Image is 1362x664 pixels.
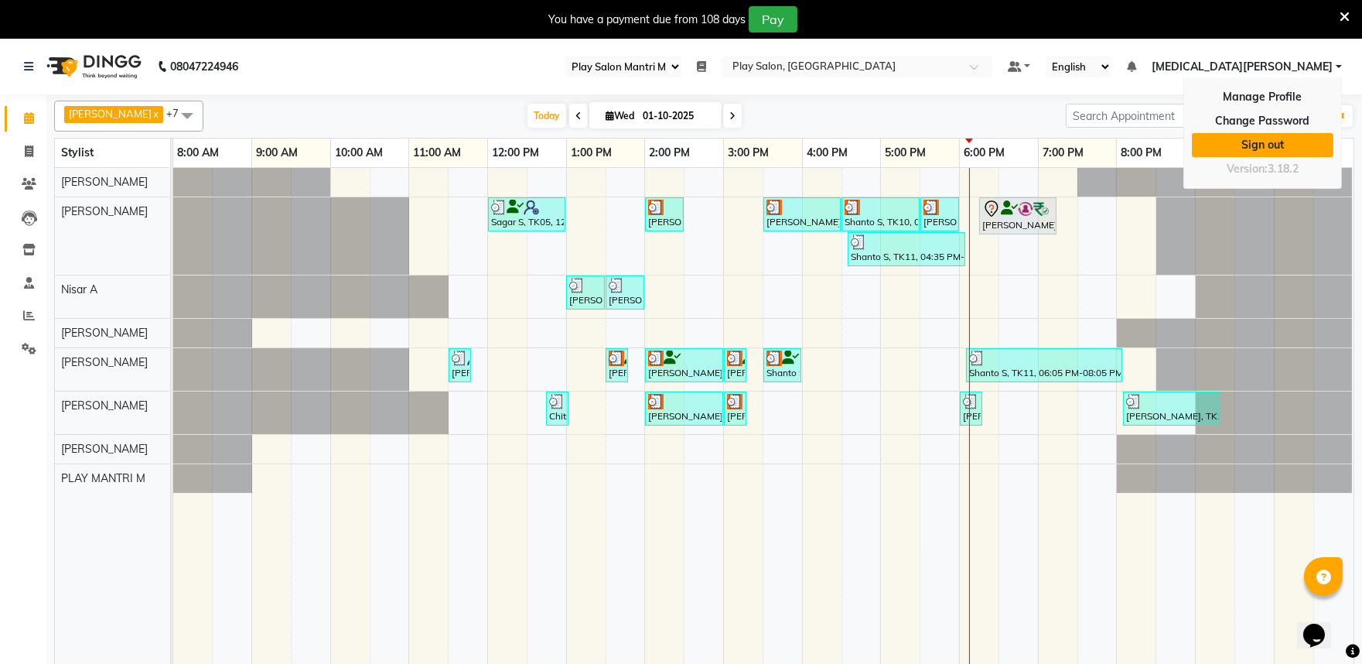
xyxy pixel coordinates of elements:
[331,142,387,164] a: 10:00 AM
[548,394,567,423] div: Chitra C, TK04, 12:45 PM-01:00 PM, Threading-Eye Brow Shaping
[647,351,722,380] div: [PERSON_NAME], TK06, 02:00 PM-03:00 PM, Peel Off Pedicure
[61,282,97,296] span: Nisar A
[1192,158,1333,180] div: Version:3.18.2
[61,471,145,485] span: PLAY MANTRI M
[849,234,964,264] div: Shanto S, TK11, 04:35 PM-06:05 PM, [PERSON_NAME] Shaping,INOA MEN GLOBAL COLOR
[61,399,148,412] span: [PERSON_NAME]
[152,108,159,120] a: x
[645,142,694,164] a: 2:00 PM
[61,145,94,159] span: Stylist
[961,394,981,423] div: [PERSON_NAME], TK09, 06:00 PM-06:15 PM, Threading-Eye Brow Shaping
[61,355,148,369] span: [PERSON_NAME]
[843,200,918,229] div: Shanto S, TK10, 04:30 PM-05:30 PM, Hair Cut [DEMOGRAPHIC_DATA] (Senior Stylist)
[749,6,797,33] button: Pay
[922,200,957,229] div: [PERSON_NAME], TK10, 05:30 PM-06:00 PM, FUSIO-DOSE PLUS RITUAL- 30 MIN
[568,278,603,307] div: [PERSON_NAME], TK01, 01:00 PM-01:30 PM, FUSIO-DOSE PLUS RITUAL- 30 MIN
[488,142,543,164] a: 12:00 PM
[960,142,1009,164] a: 6:00 PM
[548,12,746,28] div: You have a payment due from 108 days
[39,45,145,88] img: logo
[61,204,148,218] span: [PERSON_NAME]
[647,200,682,229] div: [PERSON_NAME], TK06, 02:00 PM-02:30 PM, [PERSON_NAME] Shaping
[725,351,745,380] div: [PERSON_NAME], TK06, 03:00 PM-03:15 PM, 3G Under Arms
[69,108,152,120] span: [PERSON_NAME]
[61,175,148,189] span: [PERSON_NAME]
[61,442,148,456] span: [PERSON_NAME]
[1117,142,1166,164] a: 8:00 PM
[724,142,773,164] a: 3:00 PM
[567,142,616,164] a: 1:00 PM
[1066,104,1201,128] input: Search Appointment
[968,351,1121,380] div: Shanto S, TK11, 06:05 PM-08:05 PM, Peel Off Pedicure,Cut & file,3G Under Arms,SK Calmagic Normal ...
[638,104,715,128] input: 2025-10-01
[981,200,1055,232] div: [PERSON_NAME], TK08, 06:15 PM-07:15 PM, Hair Cut Men (Senior stylist)
[725,394,745,423] div: [PERSON_NAME], TK06, 03:00 PM-03:15 PM, Cut & file
[527,104,566,128] span: Today
[647,394,722,423] div: [PERSON_NAME], TK06, 02:00 PM-03:00 PM, Peel Off Pedicure
[490,200,564,229] div: Sagar S, TK05, 12:00 PM-01:00 PM, Hair Cut Men (Senior stylist)
[173,142,223,164] a: 8:00 AM
[1192,133,1333,157] a: Sign out
[1192,109,1333,133] a: Change Password
[602,110,638,122] span: Wed
[1039,142,1087,164] a: 7:00 PM
[61,326,148,340] span: [PERSON_NAME]
[170,45,238,88] b: 08047224946
[166,107,190,119] span: +7
[1152,59,1333,75] span: [MEDICAL_DATA][PERSON_NAME]
[765,200,839,229] div: [PERSON_NAME], TK06, 03:30 PM-04:30 PM, Hair Cut Men (Senior stylist)
[1192,85,1333,109] a: Manage Profile
[409,142,465,164] a: 11:00 AM
[252,142,302,164] a: 9:00 AM
[607,278,643,307] div: [PERSON_NAME], TK01, 01:30 PM-02:00 PM, Hair Cut [DEMOGRAPHIC_DATA] (Head Stylist)
[1297,602,1347,649] iframe: chat widget
[1125,394,1219,423] div: [PERSON_NAME], TK11, 08:05 PM-09:20 PM, Peel Off Pedicure,Cut & file
[607,351,626,380] div: [PERSON_NAME], TK06, 01:30 PM-01:45 PM, Cut & file
[450,351,469,380] div: [PERSON_NAME], TK02, 11:30 AM-11:45 AM, Threading-Eye Brow Shaping
[881,142,930,164] a: 5:00 PM
[803,142,852,164] a: 4:00 PM
[765,351,800,380] div: Shanto S, TK06, 03:30 PM-04:00 PM, SK Calmagic Normal Skin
